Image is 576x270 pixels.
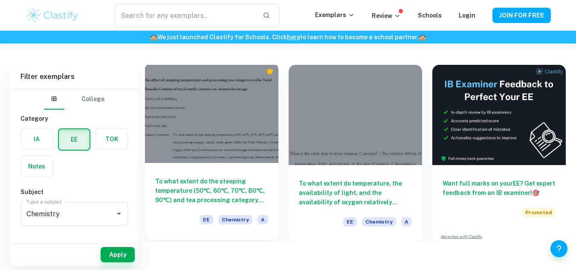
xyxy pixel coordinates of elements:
[155,177,268,205] h6: To what extent do the steeping temperature (50℃, 60℃, 70℃, 80℃, 90℃) and tea processing category ...
[362,217,396,226] span: Chemistry
[419,34,426,41] span: 🏫
[150,34,157,41] span: 🏫
[532,189,539,196] span: 🎯
[299,179,412,207] h6: To what extent do temperature, the availability of light, and the availability of oxygen relative...
[258,215,268,224] span: A
[432,65,566,242] a: Want full marks on yourEE? Get expert feedback from an IB examiner!PromotedAdvertise with Clastify
[432,65,566,165] img: Thumbnail
[20,114,128,123] h6: Category
[2,32,574,42] h6: We just launched Clastify for Schools. Click to learn how to become a school partner.
[101,247,135,262] button: Apply
[218,215,252,224] span: Chemistry
[115,3,255,27] input: Search for any exemplars...
[443,179,556,197] h6: Want full marks on your EE ? Get expert feedback from an IB examiner!
[343,217,357,226] span: EE
[266,67,274,75] div: Premium
[372,11,401,20] p: Review
[96,129,127,149] button: TOK
[287,34,300,41] a: here
[20,187,128,197] h6: Subject
[21,156,52,177] button: Notes
[418,12,442,19] a: Schools
[145,65,278,242] a: To what extent do the steeping temperature (50℃, 60℃, 70℃, 80℃, 90℃) and tea processing category ...
[26,7,80,24] img: Clastify logo
[81,89,104,110] button: College
[459,12,475,19] a: Login
[441,234,482,240] a: Advertise with Clastify
[401,217,412,226] span: A
[20,239,128,249] h6: Criteria
[21,129,52,149] button: IA
[44,89,104,110] div: Filter type choice
[44,89,64,110] button: IB
[26,198,62,205] label: Type a subject
[315,10,355,20] p: Exemplars
[10,65,138,89] h6: Filter exemplars
[200,215,213,224] span: EE
[289,65,422,242] a: To what extent do temperature, the availability of light, and the availability of oxygen relative...
[113,208,125,220] button: Open
[492,8,551,23] button: JOIN FOR FREE
[550,240,567,257] button: Help and Feedback
[522,208,556,217] span: Promoted
[59,129,90,150] button: EE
